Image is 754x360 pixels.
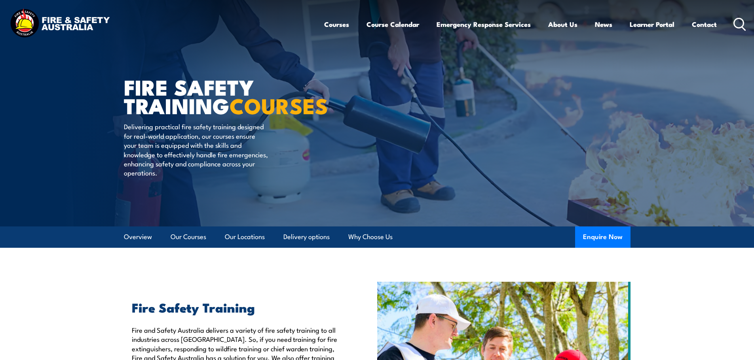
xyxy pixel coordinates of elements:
[124,77,319,114] h1: FIRE SAFETY TRAINING
[324,14,349,35] a: Courses
[692,14,717,35] a: Contact
[124,226,152,247] a: Overview
[575,226,631,248] button: Enquire Now
[595,14,612,35] a: News
[283,226,330,247] a: Delivery options
[124,122,268,177] p: Delivering practical fire safety training designed for real-world application, our courses ensure...
[171,226,206,247] a: Our Courses
[132,302,341,313] h2: Fire Safety Training
[548,14,577,35] a: About Us
[225,226,265,247] a: Our Locations
[367,14,419,35] a: Course Calendar
[230,89,328,121] strong: COURSES
[348,226,393,247] a: Why Choose Us
[437,14,531,35] a: Emergency Response Services
[630,14,674,35] a: Learner Portal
